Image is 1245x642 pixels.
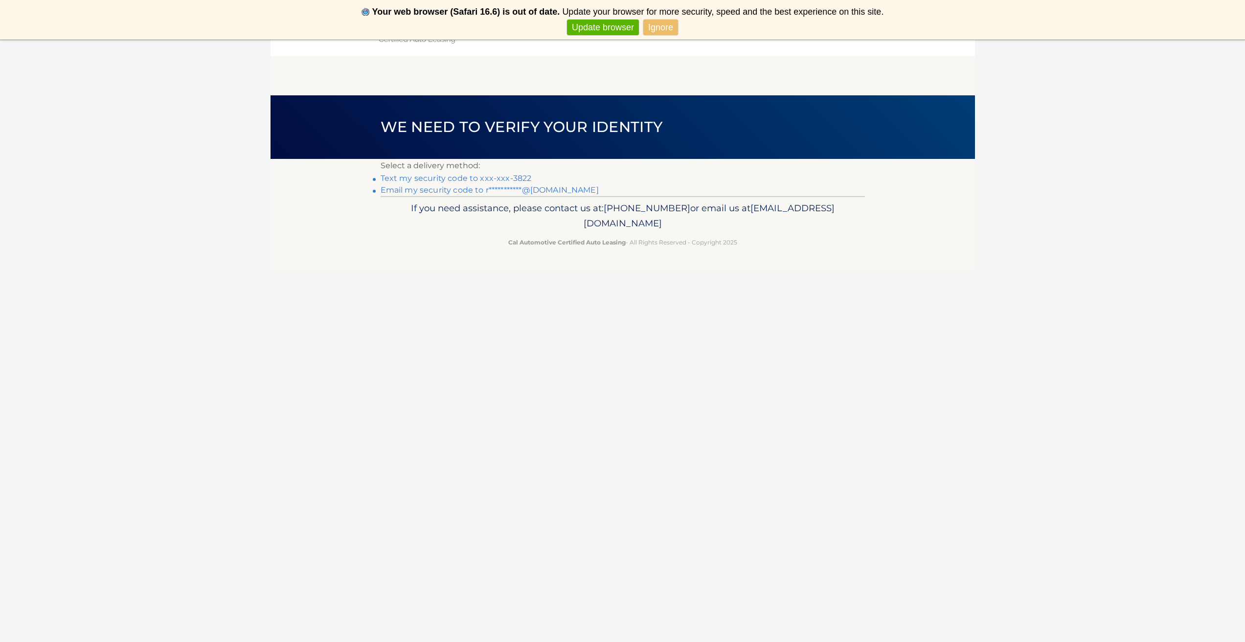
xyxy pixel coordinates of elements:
[562,7,883,17] span: Update your browser for more security, speed and the best experience on this site.
[381,174,532,183] a: Text my security code to xxx-xxx-3822
[372,7,560,17] b: Your web browser (Safari 16.6) is out of date.
[381,159,865,173] p: Select a delivery method:
[643,20,678,36] a: Ignore
[381,118,663,136] span: We need to verify your identity
[604,202,690,214] span: [PHONE_NUMBER]
[508,239,626,246] strong: Cal Automotive Certified Auto Leasing
[567,20,639,36] a: Update browser
[387,237,859,247] p: - All Rights Reserved - Copyright 2025
[387,200,859,232] p: If you need assistance, please contact us at: or email us at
